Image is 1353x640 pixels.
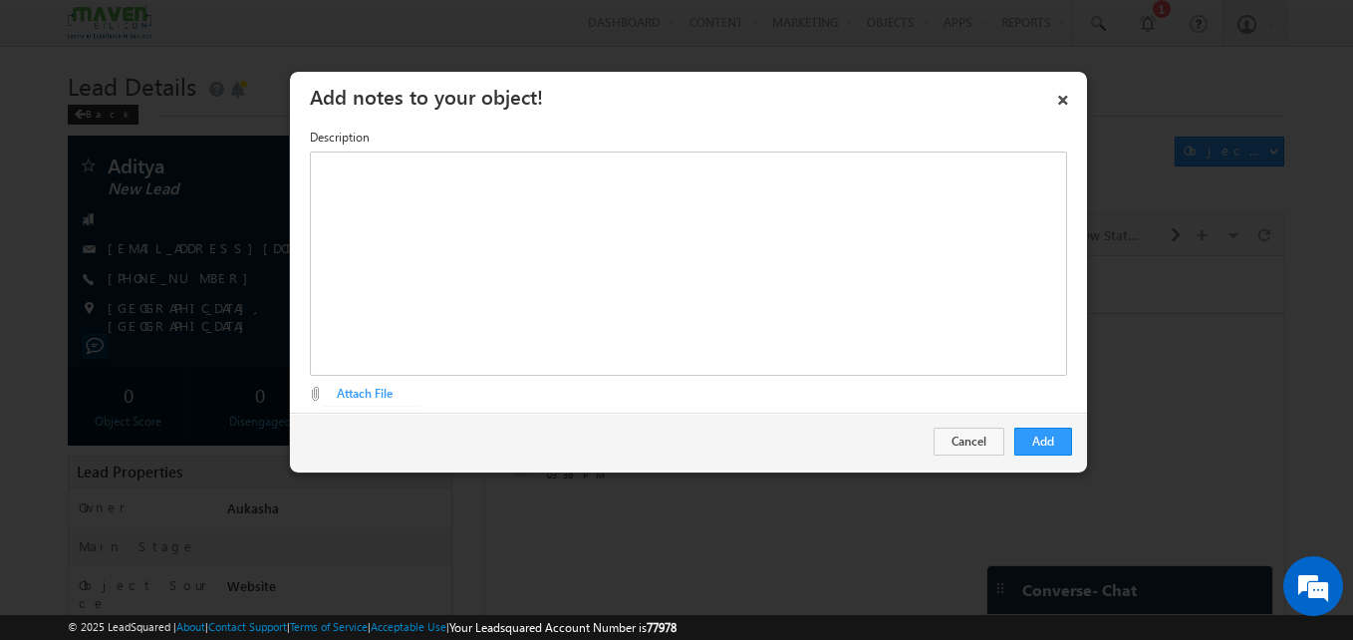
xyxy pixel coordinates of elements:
span: Time [300,15,327,45]
span: [DATE] [62,186,107,204]
span: Automation [380,151,477,167]
div: [DATE] [20,78,85,96]
span: [DATE] [62,115,107,133]
em: Start Chat [271,497,362,524]
label: Description [310,129,1067,147]
div: Chat with us now [104,105,335,131]
span: Activity Type [20,15,89,45]
span: © 2025 LeadSquared | | | | | [68,618,676,637]
div: 77 Selected [105,22,161,40]
span: details [306,186,398,203]
a: About [176,620,205,633]
a: Acceptable Use [371,620,446,633]
h3: Add notes to your object! [310,79,1080,114]
a: Contact Support [208,620,287,633]
div: Minimize live chat window [327,10,375,58]
button: Add [1014,428,1072,456]
a: Terms of Service [290,620,368,633]
span: 03:39 PM [62,138,122,156]
textarea: Type your message and hit 'Enter' [26,184,364,480]
span: 03:36 PM [62,209,122,227]
div: All Time [343,22,383,40]
span: Object Owner changed from to by through . [129,115,588,167]
img: d_60004797649_company_0_60004797649 [34,105,84,131]
button: Cancel [934,428,1004,456]
div: Rich Text Editor, Description-inline-editor-div [310,152,1067,376]
a: × [1046,79,1080,114]
span: Your Leadsquared Account Number is [449,620,676,635]
span: 77978 [647,620,676,635]
span: System [268,151,312,167]
span: Object Capture: [129,186,290,203]
span: System([EMAIL_ADDRESS][DOMAIN_NAME]) [129,115,588,150]
div: Sales Activity,Program,Email Bounced,Email Link Clicked,Email Marked Spam & 72 more.. [100,16,249,46]
span: Aukasha([EMAIL_ADDRESS][DOMAIN_NAME]) [129,133,420,167]
div: . [129,186,713,204]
